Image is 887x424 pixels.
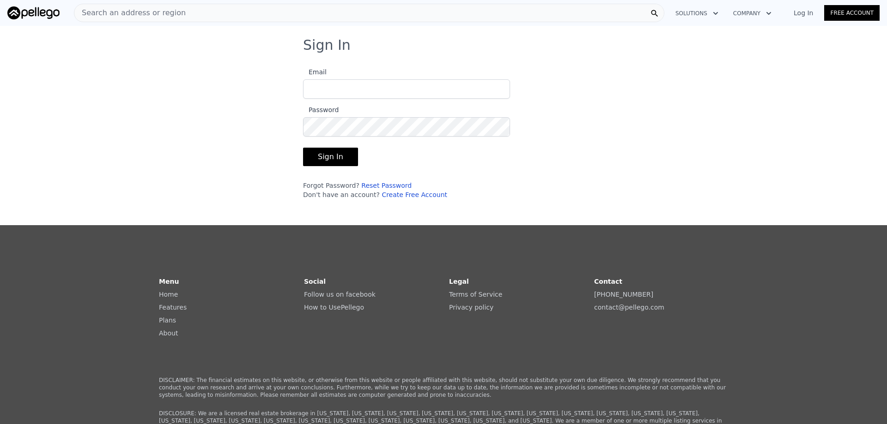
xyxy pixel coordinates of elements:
p: DISCLAIMER: The financial estimates on this website, or otherwise from this website or people aff... [159,376,728,399]
div: Forgot Password? Don't have an account? [303,181,510,199]
span: Password [303,106,339,113]
a: Privacy policy [449,304,493,311]
a: Home [159,291,178,298]
button: Solutions [668,5,726,22]
strong: Legal [449,278,469,285]
a: [PHONE_NUMBER] [594,291,653,298]
span: Search an address or region [74,7,186,18]
a: Create Free Account [382,191,447,198]
input: Email [303,79,510,99]
strong: Contact [594,278,622,285]
a: Features [159,304,187,311]
a: Log In [783,8,824,18]
a: contact@pellego.com [594,304,664,311]
button: Company [726,5,779,22]
button: Sign In [303,148,358,166]
strong: Social [304,278,326,285]
a: How to UsePellego [304,304,364,311]
h3: Sign In [303,37,584,54]
strong: Menu [159,278,179,285]
img: Pellego [7,6,60,19]
input: Password [303,117,510,137]
span: Email [303,68,327,76]
a: Reset Password [361,182,412,189]
a: Terms of Service [449,291,502,298]
a: About [159,329,178,337]
a: Plans [159,317,176,324]
a: Free Account [824,5,880,21]
a: Follow us on facebook [304,291,376,298]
